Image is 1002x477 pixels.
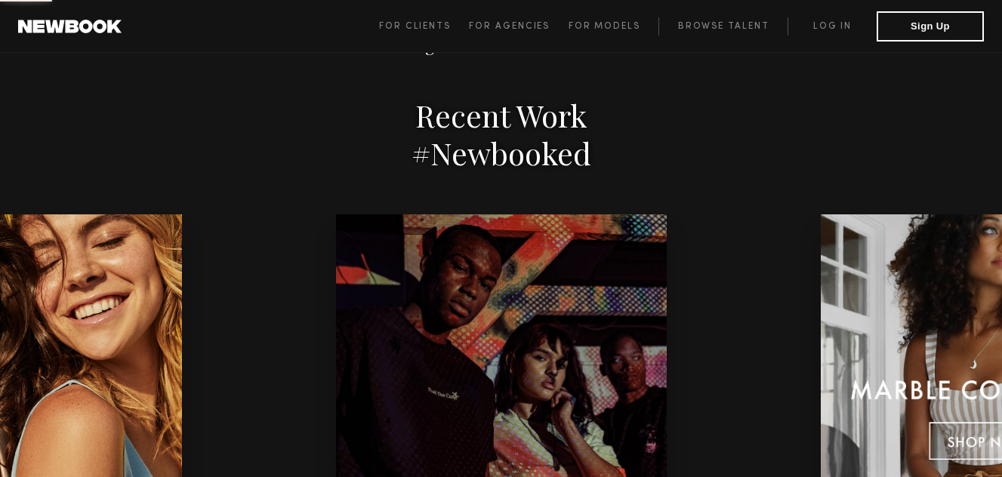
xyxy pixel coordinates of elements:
span: For Agencies [469,22,550,31]
span: For Models [569,22,640,31]
a: For Models [569,17,659,35]
a: Log in [788,17,877,35]
a: Browse Talent [658,17,788,35]
button: Sign Up [877,11,984,42]
span: For Clients [379,22,451,31]
a: For Agencies [469,17,568,35]
a: For Clients [379,17,469,35]
h2: Recent Work #Newbooked [302,97,701,172]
